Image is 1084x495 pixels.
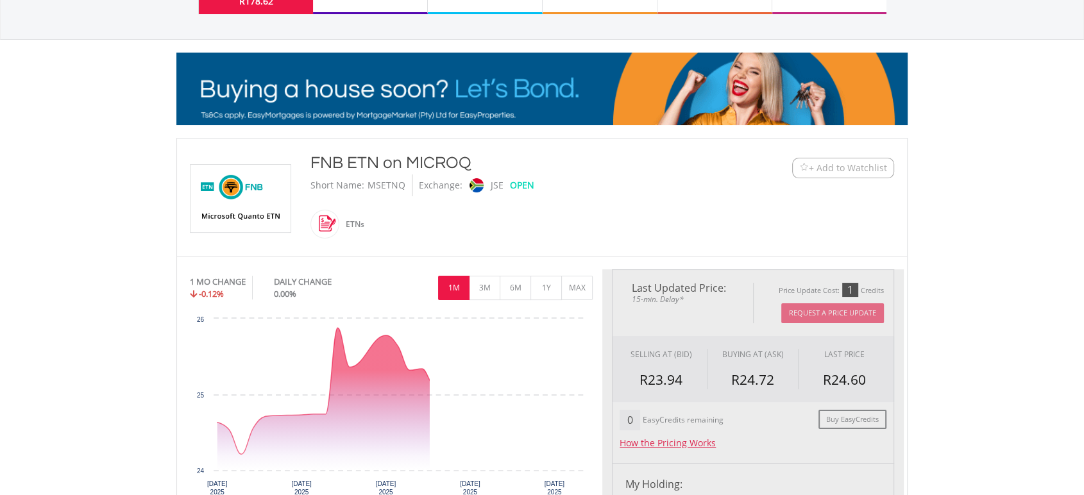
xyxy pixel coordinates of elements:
text: 26 [197,316,205,323]
img: Watchlist [799,163,809,172]
button: 1M [438,276,470,300]
div: OPEN [510,174,534,196]
div: DAILY CHANGE [274,276,375,288]
button: 6M [500,276,531,300]
span: + Add to Watchlist [809,162,887,174]
div: JSE [491,174,504,196]
div: Short Name: [310,174,364,196]
div: MSETNQ [368,174,405,196]
button: 1Y [530,276,562,300]
img: EQU.ZA.MSETNQ.png [192,165,289,232]
img: jse.png [470,178,484,192]
span: 0.00% [274,288,296,299]
div: ETNs [339,209,364,240]
button: MAX [561,276,593,300]
div: 1 MO CHANGE [190,276,246,288]
div: FNB ETN on MICROQ [310,151,713,174]
button: Watchlist + Add to Watchlist [792,158,894,178]
img: EasyMortage Promotion Banner [176,53,908,125]
div: Exchange: [419,174,462,196]
span: -0.12% [199,288,224,299]
button: 3M [469,276,500,300]
text: 25 [197,392,205,399]
text: 24 [197,467,205,474]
